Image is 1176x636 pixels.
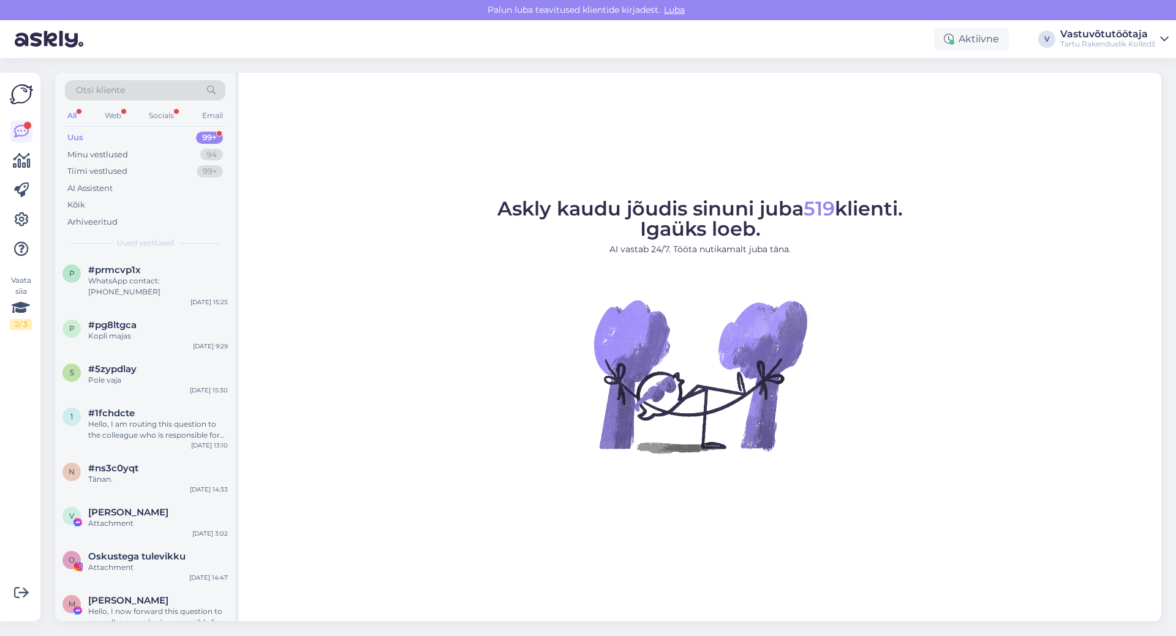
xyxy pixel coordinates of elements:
p: AI vastab 24/7. Tööta nutikamalt juba täna. [497,243,903,256]
div: Uus [67,132,83,144]
span: 5 [70,368,74,377]
div: Attachment [88,562,228,573]
div: Tänan. [88,474,228,485]
div: [DATE] 3:02 [192,529,228,538]
div: Tartu Rakenduslik Kolledž [1060,39,1155,49]
div: [DATE] 13:10 [191,441,228,450]
span: 519 [804,196,835,220]
span: M [69,599,75,608]
div: Hello, I am routing this question to the colleague who is responsible for this topic. The reply m... [88,419,228,441]
div: Minu vestlused [67,149,128,161]
div: 99+ [197,165,223,178]
div: Email [200,108,225,124]
span: V [69,511,74,520]
div: Aktiivne [934,28,1009,50]
div: Vastuvõtutöötaja [1060,29,1155,39]
span: Maria Zelinskaja [88,595,168,606]
img: No Chat active [590,266,810,486]
div: [DATE] 9:29 [193,342,228,351]
span: #ns3c0yqt [88,463,138,474]
div: AI Assistent [67,182,113,195]
div: All [65,108,79,124]
div: [DATE] 14:33 [190,485,228,494]
span: n [69,467,75,476]
div: Hello, I now forward this question to my colleague, who is responsible for this. The reply will b... [88,606,228,628]
span: #pg8ltgca [88,320,137,331]
span: #prmcvp1x [88,264,141,275]
span: p [69,269,75,278]
div: Attachment [88,518,228,529]
div: V [1038,31,1055,48]
span: p [69,324,75,333]
div: Vaata siia [10,275,32,330]
div: [DATE] 15:30 [190,386,228,395]
span: 1 [70,412,73,421]
span: #5zypdlay [88,364,137,375]
span: Vladimir Baskakov [88,507,168,518]
img: Askly Logo [10,83,33,106]
div: Kõik [67,199,85,211]
span: Otsi kliente [76,84,125,97]
div: [DATE] 14:47 [189,573,228,582]
div: Pole vaja [88,375,228,386]
div: Kopli majas [88,331,228,342]
div: 2 / 3 [10,319,32,330]
div: Web [102,108,124,124]
span: Oskustega tulevikku [88,551,186,562]
span: O [69,555,75,564]
span: Askly kaudu jõudis sinuni juba klienti. Igaüks loeb. [497,196,903,241]
a: VastuvõtutöötajaTartu Rakenduslik Kolledž [1060,29,1169,49]
div: 99+ [196,132,223,144]
div: Arhiveeritud [67,216,118,228]
div: WhatsApp contact: [PHONE_NUMBER] [88,275,228,297]
div: Tiimi vestlused [67,165,127,178]
div: Socials [146,108,176,124]
div: [DATE] 15:25 [190,297,228,307]
span: Luba [660,4,688,15]
div: 94 [200,149,223,161]
span: #1fchdcte [88,408,135,419]
span: Uued vestlused [117,238,174,249]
